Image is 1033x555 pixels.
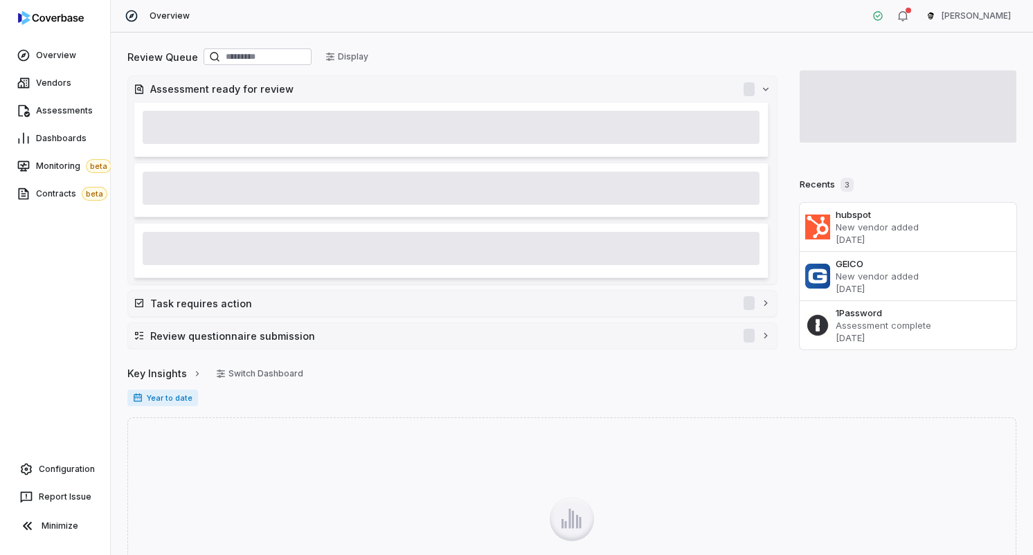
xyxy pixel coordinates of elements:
[86,159,111,173] span: beta
[3,71,107,95] a: Vendors
[150,82,730,96] h2: Assessment ready for review
[36,133,87,144] span: Dashboards
[836,221,1011,233] p: New vendor added
[942,10,1011,21] span: [PERSON_NAME]
[150,10,190,21] span: Overview
[127,390,198,406] span: Year to date
[836,270,1011,282] p: New vendor added
[836,233,1011,246] p: [DATE]
[133,393,143,403] svg: Date range for report
[836,307,1011,319] h3: 1Password
[36,50,76,61] span: Overview
[6,484,105,509] button: Report Issue
[150,329,730,343] h2: Review questionnaire submission
[127,359,202,388] a: Key Insights
[150,296,730,311] h2: Task requires action
[82,187,107,201] span: beta
[800,251,1016,300] a: GEICONew vendor added[DATE]
[3,154,107,179] a: Monitoringbeta
[208,363,312,384] button: Switch Dashboard
[127,366,187,381] span: Key Insights
[800,178,854,192] h2: Recents
[128,323,777,349] button: Review questionnaire submission
[836,282,1011,295] p: [DATE]
[128,291,777,316] button: Task requires action
[128,76,777,102] button: Assessment ready for review
[42,520,78,531] span: Minimize
[36,159,111,173] span: Monitoring
[925,10,936,21] img: Gus Cuddy avatar
[836,208,1011,221] h3: hubspot
[127,50,198,64] h2: Review Queue
[123,359,206,388] button: Key Insights
[3,43,107,68] a: Overview
[800,203,1016,251] a: hubspotNew vendor added[DATE]
[39,464,95,475] span: Configuration
[3,181,107,206] a: Contractsbeta
[6,512,105,540] button: Minimize
[36,187,107,201] span: Contracts
[800,300,1016,349] a: 1PasswordAssessment complete[DATE]
[36,78,71,89] span: Vendors
[836,319,1011,331] p: Assessment complete
[317,46,377,67] button: Display
[36,105,93,116] span: Assessments
[841,178,854,192] span: 3
[18,11,84,25] img: logo-D7KZi-bG.svg
[39,491,91,502] span: Report Issue
[836,257,1011,270] h3: GEICO
[917,6,1019,26] button: Gus Cuddy avatar[PERSON_NAME]
[6,457,105,482] a: Configuration
[3,98,107,123] a: Assessments
[3,126,107,151] a: Dashboards
[836,331,1011,344] p: [DATE]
